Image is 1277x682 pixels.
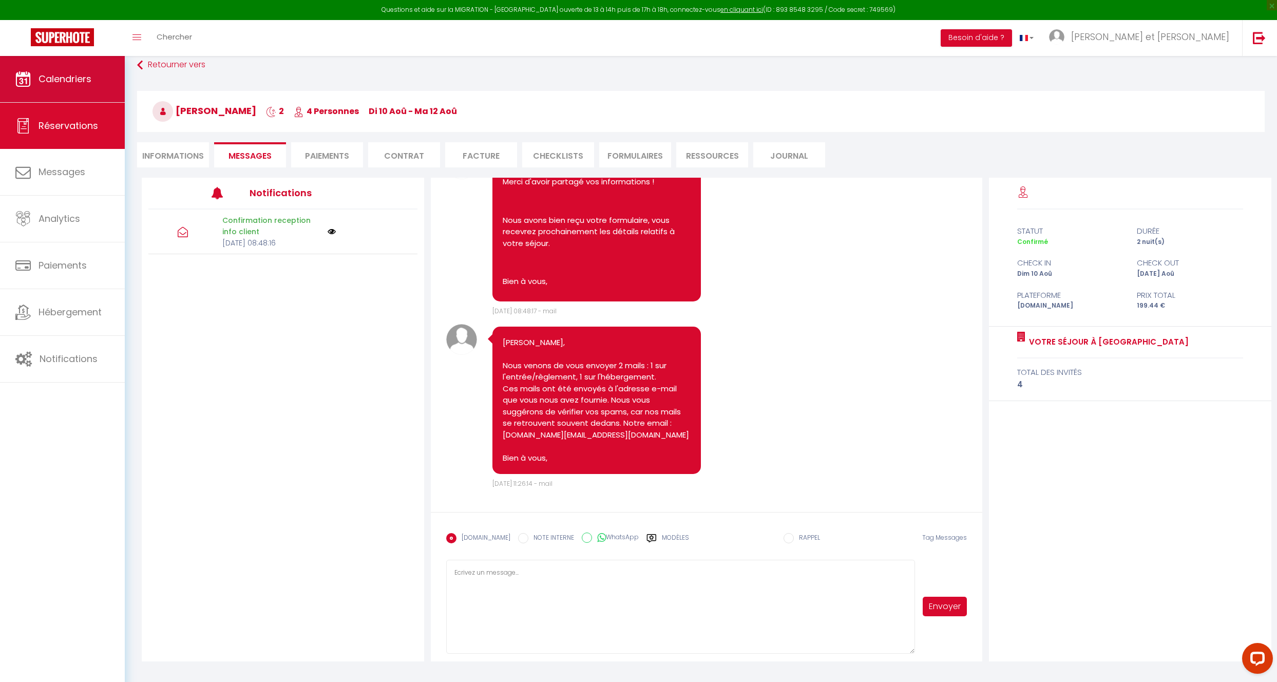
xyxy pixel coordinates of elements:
span: [PERSON_NAME] et [PERSON_NAME] [1071,30,1229,43]
li: Paiements [291,142,363,167]
img: Super Booking [31,28,94,46]
li: Informations [137,142,209,167]
span: [DATE] 11:26:14 - mail [492,479,552,488]
span: di 10 Aoû - ma 12 Aoû [369,105,457,117]
span: Hébergement [39,306,102,318]
li: CHECKLISTS [522,142,594,167]
p: Merci d'avoir partagé vos informations ! [503,176,691,188]
span: 4 Personnes [294,105,359,117]
div: check out [1130,257,1250,269]
label: NOTE INTERNE [528,533,574,544]
li: Facture [445,142,517,167]
span: Réservations [39,119,98,132]
a: Chercher [149,20,200,56]
li: Ressources [676,142,748,167]
img: avatar.png [446,324,477,355]
div: 4 [1017,378,1243,391]
span: Calendriers [39,72,91,85]
div: Dim 10 Aoû [1011,269,1130,279]
li: Contrat [368,142,440,167]
div: [DATE] Aoû [1130,269,1250,279]
p: Nous avons bien reçu votre formulaire, vous recevrez prochainement les détails relatifs à votre s... [503,215,691,250]
div: total des invités [1017,366,1243,378]
p: Confirmation reception info client [222,215,321,237]
div: 2 nuit(s) [1130,237,1250,247]
div: Prix total [1130,289,1250,301]
span: Paiements [39,259,87,272]
div: [DOMAIN_NAME] [1011,301,1130,311]
label: WhatsApp [592,533,639,544]
img: NO IMAGE [328,228,336,236]
span: Tag Messages [922,533,967,542]
span: 2 [266,105,284,117]
iframe: LiveChat chat widget [1234,639,1277,682]
pre: [PERSON_NAME], Nous venons de vous envoyer 2 mails : 1 sur l'entrée/règlement, 1 sur l'hébergemen... [503,337,691,464]
span: Messages [228,150,272,162]
div: durée [1130,225,1250,237]
label: [DOMAIN_NAME] [456,533,510,544]
li: FORMULAIRES [599,142,671,167]
p: [DATE] 08:48:16 [222,237,321,249]
p: Bien à vous, [503,276,691,288]
li: Journal [753,142,825,167]
a: ... [PERSON_NAME] et [PERSON_NAME] [1041,20,1242,56]
button: Envoyer [923,597,967,616]
div: statut [1011,225,1130,237]
label: Modèles [662,533,689,551]
a: en cliquant ici [720,5,763,14]
a: Retourner vers [137,56,1265,74]
div: Plateforme [1011,289,1130,301]
label: RAPPEL [794,533,820,544]
img: ... [1049,29,1064,45]
h3: Notifications [250,181,361,204]
div: check in [1011,257,1130,269]
span: Analytics [39,212,80,225]
span: Confirmé [1017,237,1048,246]
span: Notifications [40,352,98,365]
span: Messages [39,165,85,178]
span: [DATE] 08:48:17 - mail [492,307,557,315]
button: Besoin d'aide ? [941,29,1012,47]
a: Votre séjour à [GEOGRAPHIC_DATA] [1025,336,1189,348]
span: [PERSON_NAME] [153,104,256,117]
div: 199.44 € [1130,301,1250,311]
span: Chercher [157,31,192,42]
img: logout [1253,31,1266,44]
